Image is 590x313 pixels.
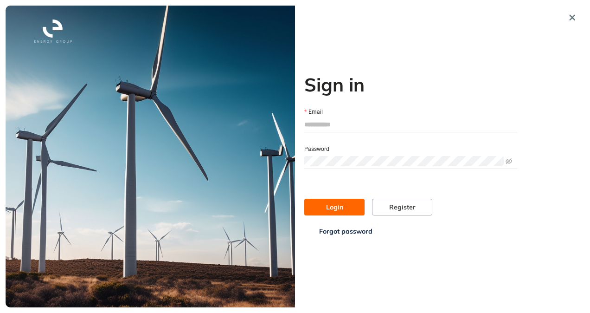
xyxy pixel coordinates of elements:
[389,202,416,212] span: Register
[6,6,295,307] img: cover image
[304,73,517,96] h2: Sign in
[506,158,512,164] span: eye-invisible
[34,20,72,43] img: logo
[304,199,365,215] button: Login
[319,226,372,236] span: Forgot password
[372,199,432,215] button: Register
[19,20,135,43] button: logo
[304,108,323,117] label: Email
[304,145,329,154] label: Password
[326,202,343,212] span: Login
[304,223,387,240] button: Forgot password
[304,156,504,166] input: Password
[304,117,517,131] input: Email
